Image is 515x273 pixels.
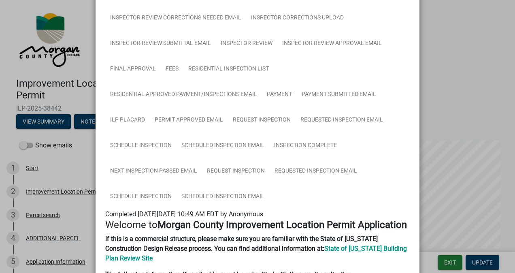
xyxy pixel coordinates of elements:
[297,82,381,108] a: Payment Submitted Email
[105,245,407,262] a: State of [US_STATE] Building Plan Review Site
[105,107,150,133] a: ILP Placard
[105,56,161,82] a: Final Approval
[246,5,349,31] a: Inspector Corrections Upload
[105,219,410,231] h4: Welcome to
[262,82,297,108] a: Payment
[105,82,262,108] a: Residential Approved Payment/Inspections Email
[157,219,407,230] strong: Morgan County Improvement Location Permit Application
[177,184,269,210] a: Scheduled Inspection Email
[202,158,270,184] a: Request Inspection
[105,5,246,31] a: Inspector Review Corrections Needed Email
[105,133,177,159] a: Schedule Inspection
[150,107,228,133] a: Permit Approved Email
[296,107,388,133] a: Requested Inspection Email
[269,133,342,159] a: Inspection Complete
[105,31,216,57] a: Inspector Review Submittal Email
[183,56,274,82] a: Residential Inspection List
[270,158,362,184] a: Requested Inspection Email
[277,31,387,57] a: Inspector Review Approval Email
[228,107,296,133] a: Request Inspection
[105,210,263,218] span: Completed [DATE][DATE] 10:49 AM EDT by Anonymous
[161,56,183,82] a: Fees
[105,235,378,252] strong: If this is a commercial structure, please make sure you are familiar with the State of [US_STATE]...
[105,158,202,184] a: Next Inspection Passed Email
[177,133,269,159] a: Scheduled Inspection Email
[216,31,277,57] a: Inspector Review
[105,184,177,210] a: Schedule Inspection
